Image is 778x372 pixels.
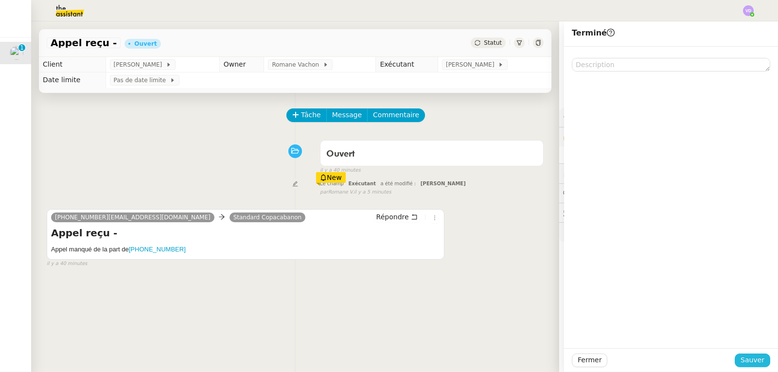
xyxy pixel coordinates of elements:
[326,150,355,159] span: Ouvert
[20,44,24,53] p: 1
[559,164,778,183] div: ⏲️Tâches 0:00
[563,209,667,216] span: 🕵️
[51,226,440,240] h4: Appel reçu -
[559,203,778,222] div: 🕵️Autres demandes en cours
[286,108,327,122] button: Tâche
[272,60,322,70] span: Romane Vachon
[326,108,368,122] button: Message
[559,107,778,126] div: ⚙️Procédures
[563,228,593,236] span: 🧴
[39,72,106,88] td: Date limite
[559,223,778,242] div: 🧴Autres
[129,246,186,253] a: [PHONE_NUMBER]
[55,214,211,221] span: [PHONE_NUMBER][EMAIL_ADDRESS][DOMAIN_NAME]
[563,169,630,177] span: ⏲️
[578,354,601,366] span: Fermer
[10,46,23,60] img: users%2FnSvcPnZyQ0RA1JfSOxSfyelNlJs1%2Favatar%2Fp1050537-640x427.jpg
[741,354,764,366] span: Sauver
[373,212,421,222] button: Répondre
[320,166,361,175] span: il y a 40 minutes
[563,131,626,142] span: 🔐
[572,28,615,37] span: Terminé
[376,57,438,72] td: Exécutant
[563,189,625,197] span: 💬
[39,57,106,72] td: Client
[484,39,502,46] span: Statut
[421,181,466,186] span: [PERSON_NAME]
[320,181,344,186] span: Le champ
[301,109,321,121] span: Tâche
[219,57,264,72] td: Owner
[230,213,306,222] a: Standard Copacabanon
[51,38,117,48] span: Appel reçu -
[320,188,328,196] span: par
[114,75,170,85] span: Pas de date limite
[743,5,754,16] img: svg
[114,60,166,70] span: [PERSON_NAME]
[320,188,391,196] small: Romane V.
[18,44,25,51] nz-badge-sup: 1
[367,108,425,122] button: Commentaire
[559,184,778,203] div: 💬Commentaires
[354,188,391,196] span: il y a 5 minutes
[47,260,88,268] span: il y a 40 minutes
[348,181,376,186] span: Exécutant
[134,41,157,47] div: Ouvert
[735,354,770,367] button: Sauver
[51,245,440,254] h5: Appel manqué de la part de
[559,127,778,146] div: 🔐Données client
[572,354,607,367] button: Fermer
[373,109,419,121] span: Commentaire
[381,181,416,186] span: a été modifié :
[446,60,498,70] span: [PERSON_NAME]
[332,109,362,121] span: Message
[316,172,346,183] div: New
[563,111,614,123] span: ⚙️
[376,212,409,222] span: Répondre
